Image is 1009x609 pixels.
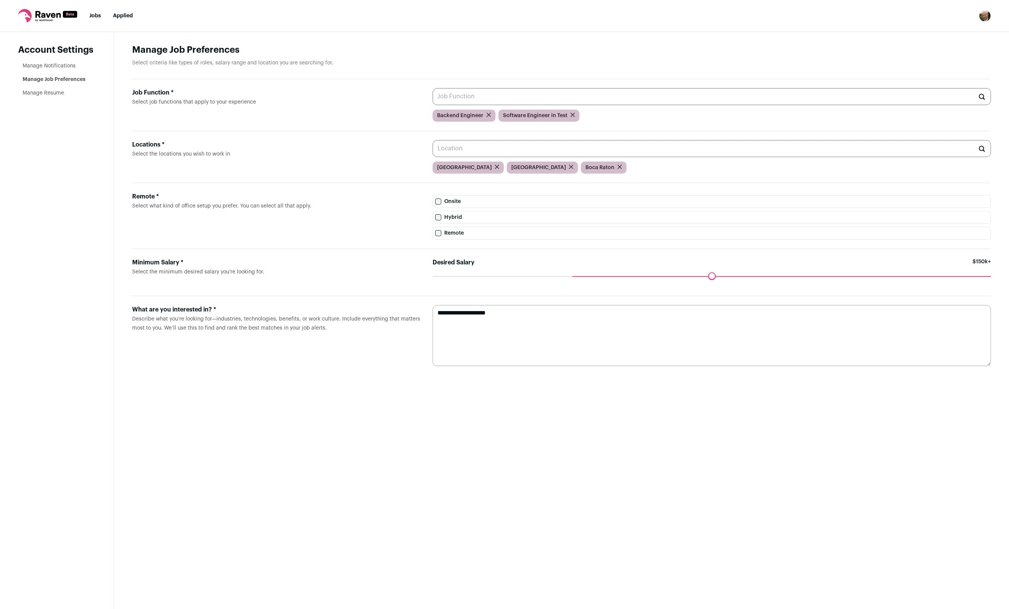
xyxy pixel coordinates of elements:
header: Account Settings [18,44,96,56]
a: Jobs [89,13,101,18]
span: Software Engineer in Test [503,112,567,119]
span: Select the locations you wish to work in [132,151,230,157]
input: Remote [435,230,441,236]
h1: Manage Job Preferences [132,44,991,56]
span: [GEOGRAPHIC_DATA] [437,164,492,171]
div: What are you interested in? * [132,305,421,314]
label: Onsite [433,195,991,208]
p: Select criteria like types of roles, salary range and location you are searching for. [132,59,991,67]
div: Locations * [132,140,421,149]
input: Job Function [433,88,991,105]
span: [GEOGRAPHIC_DATA] [511,164,566,171]
span: Backend Engineer [437,112,483,119]
input: Onsite [435,198,441,205]
span: Boca Raton [585,164,614,171]
span: Select what kind of office setup you prefer. You can select all that apply. [132,203,311,209]
label: Desired Salary [433,258,474,267]
input: Location [433,140,991,157]
a: Manage Notifications [23,63,76,69]
a: Applied [113,13,133,18]
input: Hybrid [435,214,441,220]
div: Job Function * [132,88,421,97]
label: Hybrid [433,211,991,224]
div: Minimum Salary * [132,258,421,267]
div: Remote * [132,192,421,201]
a: Manage Resume [23,90,64,96]
a: Manage Job Preferences [23,77,85,82]
label: Remote [433,227,991,240]
img: 16062681-medium_jpg [979,10,991,22]
span: Describe what you’re looking for—industries, technologies, benefits, or work culture. Include eve... [132,316,420,331]
span: Select job functions that apply to your experience [132,99,256,105]
span: $150k+ [972,258,991,276]
span: Select the minimum desired salary you’re looking for. [132,269,264,275]
button: Open dropdown [979,10,991,22]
